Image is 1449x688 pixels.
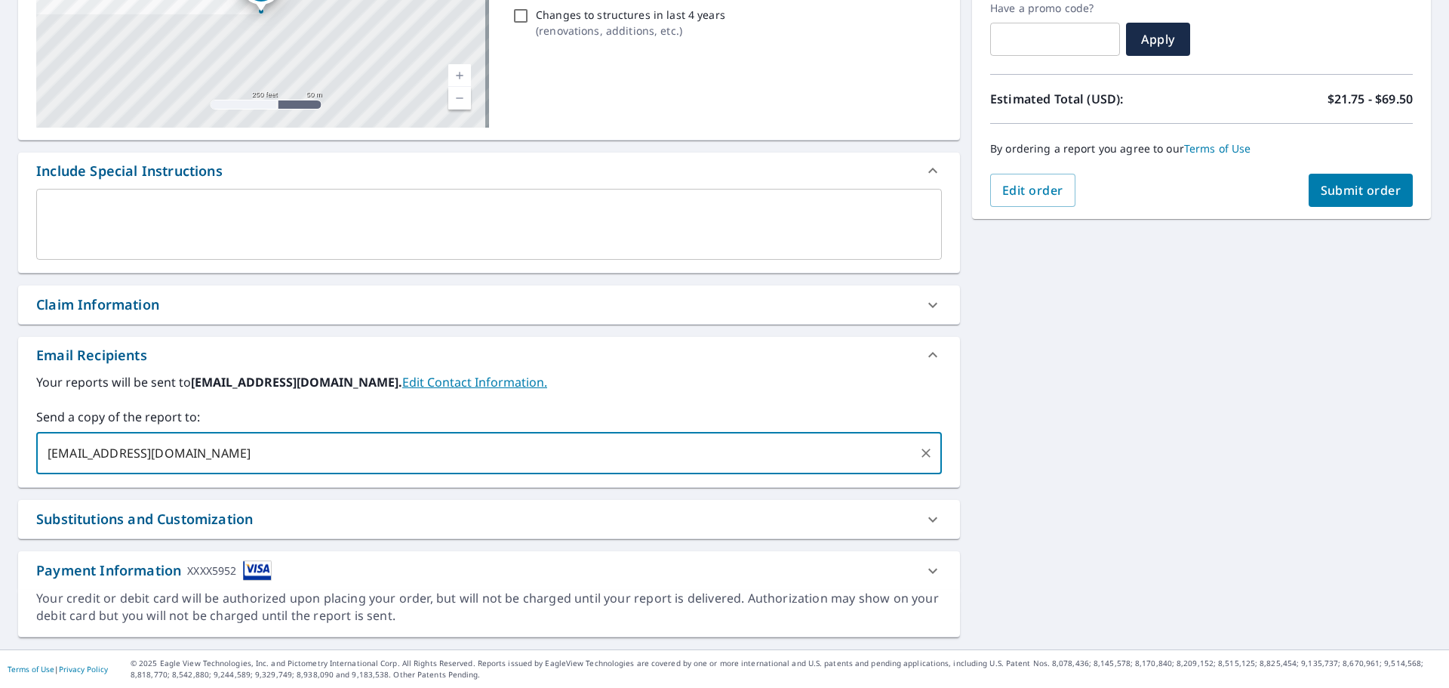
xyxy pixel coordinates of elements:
button: Edit order [990,174,1075,207]
span: Submit order [1321,182,1401,199]
label: Your reports will be sent to [36,373,942,391]
div: Your credit or debit card will be authorized upon placing your order, but will not be charged unt... [36,590,942,625]
div: Include Special Instructions [18,153,960,189]
p: By ordering a report you agree to our [990,142,1413,156]
div: XXXX5952 [187,560,236,581]
div: Claim Information [36,295,159,315]
span: Apply [1138,31,1178,48]
p: © 2025 Eagle View Technologies, Inc. and Pictometry International Corp. All Rights Reserved. Repo... [131,658,1441,680]
p: Estimated Total (USD): [990,90,1201,108]
div: Claim Information [18,285,960,324]
div: Email Recipients [36,345,147,366]
img: cardImage [243,560,272,581]
div: Include Special Instructions [36,161,223,181]
a: Current Level 17, Zoom Out [448,87,471,110]
a: EditContactInfo [402,374,547,390]
a: Privacy Policy [59,664,108,674]
p: $21.75 - $69.50 [1327,90,1413,108]
p: Changes to structures in last 4 years [536,7,725,23]
label: Send a copy of the report to: [36,408,942,426]
p: ( renovations, additions, etc. ) [536,23,725,39]
button: Clear [915,443,937,464]
a: Terms of Use [1184,141,1251,156]
button: Apply [1126,23,1190,56]
button: Submit order [1309,174,1414,207]
div: Payment Information [36,560,272,581]
div: Payment InformationXXXX5952cardImage [18,551,960,590]
a: Terms of Use [8,664,54,674]
label: Have a promo code? [990,2,1120,15]
div: Substitutions and Customization [36,509,253,529]
a: Current Level 17, Zoom In [448,64,471,87]
span: Edit order [1002,182,1063,199]
b: [EMAIL_ADDRESS][DOMAIN_NAME]. [191,374,402,390]
div: Substitutions and Customization [18,500,960,538]
div: Email Recipients [18,337,960,373]
p: | [8,665,108,674]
